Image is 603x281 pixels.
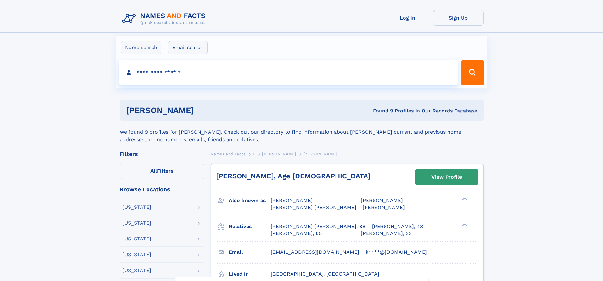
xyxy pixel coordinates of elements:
span: L [253,152,255,156]
label: Email search [168,41,208,54]
div: [US_STATE] [122,205,151,210]
div: Filters [120,151,204,157]
div: [US_STATE] [122,236,151,241]
span: [PERSON_NAME] [361,197,403,203]
span: [PERSON_NAME] [262,152,296,156]
h3: Also known as [229,195,271,206]
div: Browse Locations [120,187,204,192]
h1: [PERSON_NAME] [126,106,284,114]
button: Search Button [461,60,484,85]
label: Name search [121,41,161,54]
div: View Profile [431,170,462,184]
a: [PERSON_NAME] [262,150,296,158]
img: Logo Names and Facts [120,10,211,27]
a: L [253,150,255,158]
span: All [150,168,157,174]
h3: Email [229,247,271,258]
div: We found 9 profiles for [PERSON_NAME]. Check out our directory to find information about [PERSON_... [120,121,484,144]
span: [EMAIL_ADDRESS][DOMAIN_NAME] [271,249,359,255]
div: ❯ [460,223,468,227]
a: [PERSON_NAME], 33 [361,230,411,237]
div: Found 9 Profiles In Our Records Database [283,107,477,114]
span: [PERSON_NAME] [363,204,405,210]
a: [PERSON_NAME], 43 [372,223,423,230]
span: [PERSON_NAME] [303,152,337,156]
div: [US_STATE] [122,220,151,226]
span: [PERSON_NAME] [271,197,313,203]
h3: Relatives [229,221,271,232]
a: [PERSON_NAME], Age [DEMOGRAPHIC_DATA] [216,172,371,180]
span: [PERSON_NAME] [PERSON_NAME] [271,204,356,210]
a: Log In [382,10,433,26]
div: [US_STATE] [122,252,151,257]
a: Sign Up [433,10,484,26]
a: [PERSON_NAME] [PERSON_NAME], 88 [271,223,366,230]
div: ❯ [460,197,468,201]
h3: Lived in [229,269,271,279]
input: search input [119,60,458,85]
a: Names and Facts [211,150,246,158]
a: [PERSON_NAME], 65 [271,230,322,237]
span: [GEOGRAPHIC_DATA], [GEOGRAPHIC_DATA] [271,271,379,277]
label: Filters [120,164,204,179]
a: View Profile [415,169,478,185]
div: [US_STATE] [122,268,151,273]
